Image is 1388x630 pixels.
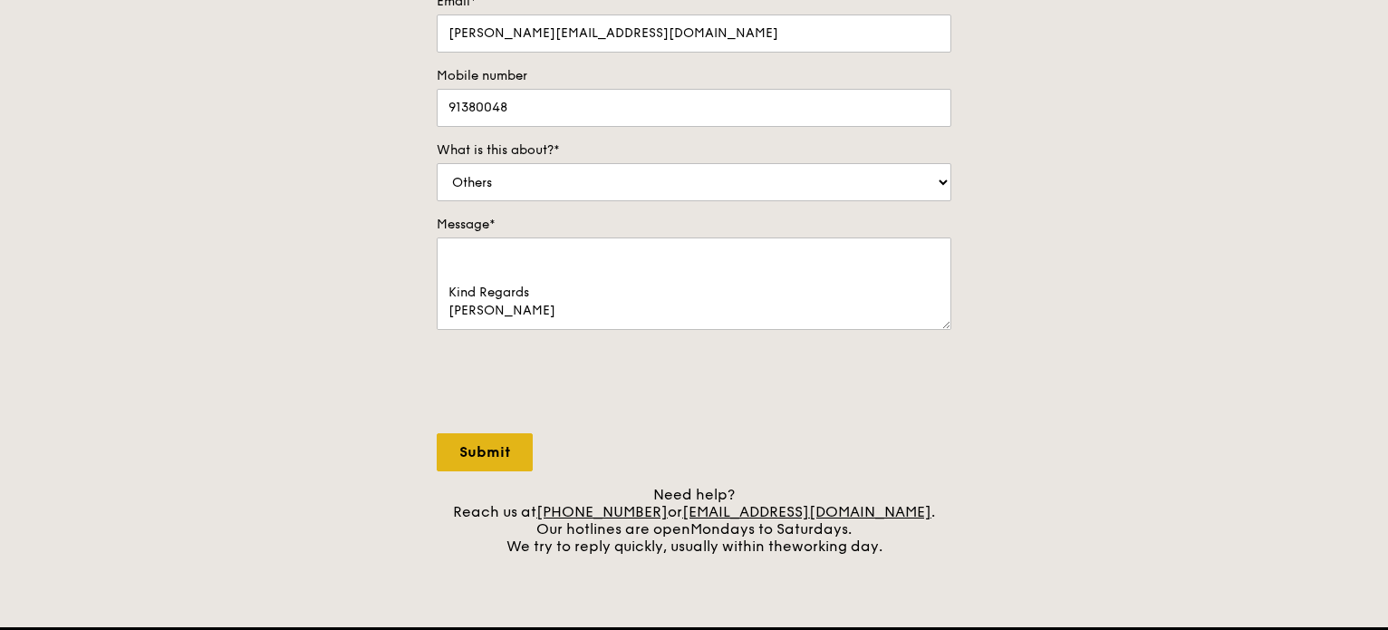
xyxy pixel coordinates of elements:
[437,348,712,419] iframe: reCAPTCHA
[437,67,951,85] label: Mobile number
[437,486,951,555] div: Need help? Reach us at or . Our hotlines are open We try to reply quickly, usually within the
[437,141,951,160] label: What is this about?*
[437,433,533,471] input: Submit
[536,503,668,520] a: [PHONE_NUMBER]
[437,216,951,234] label: Message*
[792,538,882,555] span: working day.
[690,520,852,538] span: Mondays to Saturdays.
[682,503,931,520] a: [EMAIL_ADDRESS][DOMAIN_NAME]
